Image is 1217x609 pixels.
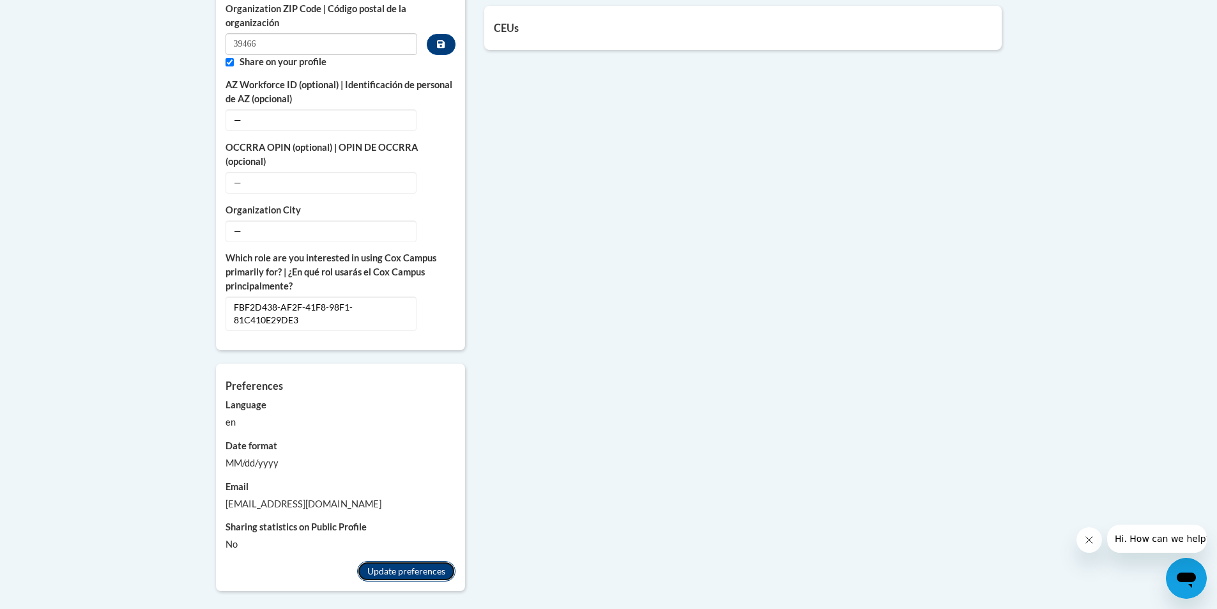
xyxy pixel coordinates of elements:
span: — [226,172,417,194]
div: en [226,415,455,429]
label: Date format [226,439,455,453]
button: Update preferences [357,561,455,582]
iframe: Button to launch messaging window [1166,558,1207,599]
div: MM/dd/yyyy [226,456,455,470]
div: No [226,537,455,551]
span: Hi. How can we help? [8,9,103,19]
div: [EMAIL_ADDRESS][DOMAIN_NAME] [226,497,455,511]
label: OCCRRA OPIN (optional) | OPIN DE OCCRRA (opcional) [226,141,455,169]
h5: CEUs [494,22,992,34]
label: AZ Workforce ID (optional) | Identificación de personal de AZ (opcional) [226,78,455,106]
label: Organization ZIP Code | Código postal de la organización [226,2,418,30]
label: Which role are you interested in using Cox Campus primarily for? | ¿En qué rol usarás el Cox Camp... [226,251,455,293]
label: Organization City [226,203,455,217]
iframe: Message from company [1107,525,1207,553]
label: Sharing statistics on Public Profile [226,520,455,534]
span: FBF2D438-AF2F-41F8-98F1-81C410E29DE3 [226,297,417,331]
iframe: Close message [1076,527,1102,553]
input: Metadata input [226,33,418,55]
label: Email [226,480,455,494]
label: Share on your profile [240,55,455,69]
span: — [226,109,417,131]
h5: Preferences [226,380,455,392]
label: Language [226,398,455,412]
span: — [226,220,417,242]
